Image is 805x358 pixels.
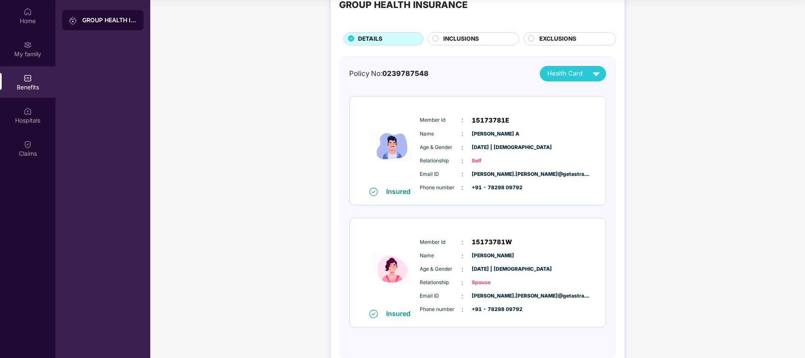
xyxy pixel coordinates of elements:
[540,66,606,81] button: Health Card
[589,66,604,81] img: svg+xml;base64,PHN2ZyB4bWxucz0iaHR0cDovL3d3dy53My5vcmcvMjAwMC9zdmciIHZpZXdCb3g9IjAgMCAyNCAyNCIgd2...
[462,305,463,314] span: :
[24,140,32,149] img: svg+xml;base64,PHN2ZyBpZD0iQ2xhaW0iIHhtbG5zPSJodHRwOi8vd3d3LnczLm9yZy8yMDAwL3N2ZyIgd2lkdGg9IjIwIi...
[369,188,378,196] img: svg+xml;base64,PHN2ZyB4bWxucz0iaHR0cDovL3d3dy53My5vcmcvMjAwMC9zdmciIHdpZHRoPSIxNiIgaGVpZ2h0PSIxNi...
[420,130,462,138] span: Name
[24,107,32,115] img: svg+xml;base64,PHN2ZyBpZD0iSG9zcGl0YWxzIiB4bWxucz0iaHR0cDovL3d3dy53My5vcmcvMjAwMC9zdmciIHdpZHRoPS...
[420,238,462,246] span: Member Id
[420,184,462,192] span: Phone number
[462,265,463,274] span: :
[472,157,514,165] span: Self
[472,130,514,138] span: [PERSON_NAME] A
[462,129,463,138] span: :
[69,16,77,25] img: svg+xml;base64,PHN2ZyB3aWR0aD0iMjAiIGhlaWdodD0iMjAiIHZpZXdCb3g9IjAgMCAyMCAyMCIgZmlsbD0ibm9uZSIgeG...
[472,115,509,125] span: 15173781E
[382,69,429,78] span: 0239787548
[539,34,576,44] span: EXCLUSIONS
[462,292,463,301] span: :
[24,8,32,16] img: svg+xml;base64,PHN2ZyBpZD0iSG9tZSIgeG1sbnM9Imh0dHA6Ly93d3cudzMub3JnLzIwMDAvc3ZnIiB3aWR0aD0iMjAiIG...
[472,252,514,260] span: [PERSON_NAME]
[462,251,463,261] span: :
[386,309,416,318] div: Insured
[420,157,462,165] span: Relationship
[420,144,462,152] span: Age & Gender
[462,278,463,287] span: :
[358,34,382,44] span: DETAILS
[420,170,462,178] span: Email ID
[420,116,462,124] span: Member Id
[472,144,514,152] span: [DATE] | [DEMOGRAPHIC_DATA]
[462,183,463,192] span: :
[420,252,462,260] span: Name
[420,265,462,273] span: Age & Gender
[472,237,512,247] span: 15173781W
[462,156,463,165] span: :
[472,292,514,300] span: [PERSON_NAME].[PERSON_NAME]@getastra....
[547,69,583,78] span: Health Card
[367,105,418,187] img: icon
[462,238,463,247] span: :
[24,74,32,82] img: svg+xml;base64,PHN2ZyBpZD0iQmVuZWZpdHMiIHhtbG5zPSJodHRwOi8vd3d3LnczLm9yZy8yMDAwL3N2ZyIgd2lkdGg9Ij...
[472,184,514,192] span: +91 - 78298 09792
[82,16,137,24] div: GROUP HEALTH INSURANCE
[462,115,463,125] span: :
[420,279,462,287] span: Relationship
[472,265,514,273] span: [DATE] | [DEMOGRAPHIC_DATA]
[369,310,378,318] img: svg+xml;base64,PHN2ZyB4bWxucz0iaHR0cDovL3d3dy53My5vcmcvMjAwMC9zdmciIHdpZHRoPSIxNiIgaGVpZ2h0PSIxNi...
[386,187,416,196] div: Insured
[420,306,462,314] span: Phone number
[462,170,463,179] span: :
[472,279,514,287] span: Spouse
[349,68,429,79] div: Policy No:
[367,227,418,309] img: icon
[24,41,32,49] img: svg+xml;base64,PHN2ZyB3aWR0aD0iMjAiIGhlaWdodD0iMjAiIHZpZXdCb3g9IjAgMCAyMCAyMCIgZmlsbD0ibm9uZSIgeG...
[462,143,463,152] span: :
[420,292,462,300] span: Email ID
[472,170,514,178] span: [PERSON_NAME].[PERSON_NAME]@getastra....
[443,34,479,44] span: INCLUSIONS
[472,306,514,314] span: +91 - 78298 09792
